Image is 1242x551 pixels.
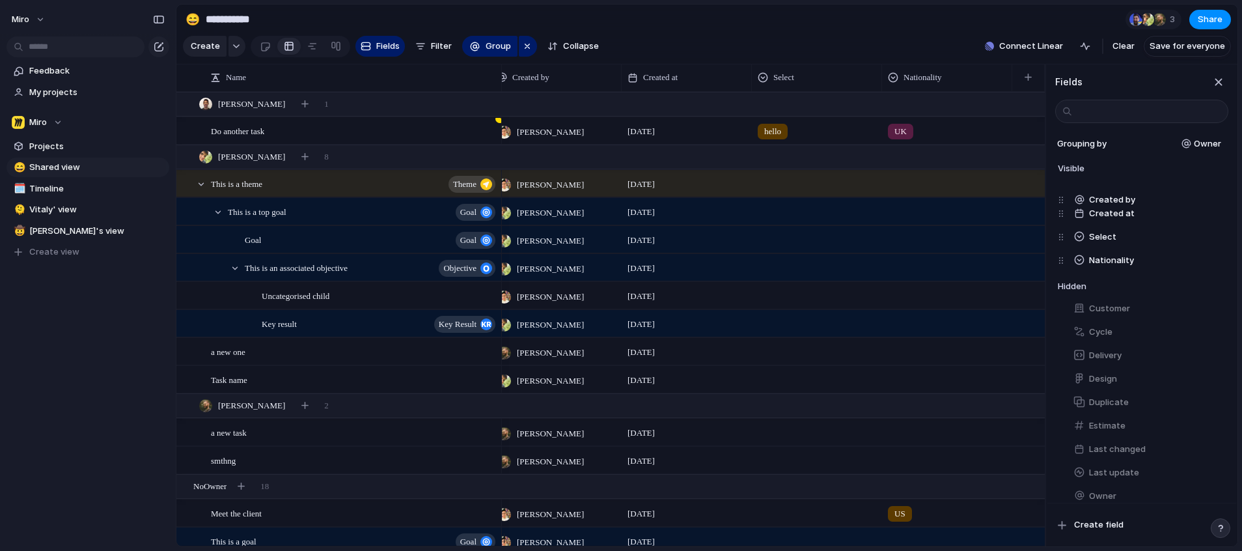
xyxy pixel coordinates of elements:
[628,346,655,359] span: [DATE]
[14,181,23,196] div: 🗓️
[894,125,907,138] span: UK
[1058,249,1228,272] div: Nationality
[183,36,227,57] button: Create
[7,113,169,132] button: Miro
[764,125,781,138] span: hello
[628,262,655,275] span: [DATE]
[211,533,256,548] span: This is a goal
[218,399,285,412] span: [PERSON_NAME]
[12,203,25,216] button: 🫠
[904,71,942,84] span: Nationality
[486,40,511,53] span: Group
[1068,439,1228,460] button: Last changed
[211,123,264,138] span: Do another task
[1058,162,1228,175] h4: Visible
[1068,227,1228,247] button: Select
[517,346,584,360] span: [PERSON_NAME]
[191,40,220,53] span: Create
[517,206,584,219] span: [PERSON_NAME]
[1068,298,1228,319] button: Customer
[1089,254,1134,267] span: Nationality
[211,505,262,520] span: Meet the client
[460,533,476,551] span: goal
[7,221,169,241] a: 🤠[PERSON_NAME]'s view
[517,234,584,247] span: [PERSON_NAME]
[218,98,285,111] span: [PERSON_NAME]
[431,40,452,53] span: Filter
[448,176,495,193] button: theme
[12,182,25,195] button: 🗓️
[12,161,25,174] button: 😄
[324,399,329,412] span: 2
[439,315,476,333] span: key result
[1053,134,1228,154] button: Grouping byOwner
[1089,231,1116,244] span: Select
[460,203,476,221] span: goal
[211,453,236,468] span: smthng
[1055,75,1083,89] h3: Fields
[628,318,655,331] span: [DATE]
[453,175,476,193] span: theme
[542,36,604,57] button: Collapse
[1068,416,1228,436] button: Estimate
[245,260,348,275] span: This is an associated objective
[1089,466,1139,479] span: Last update
[1058,188,1223,212] div: Created by
[517,290,584,304] span: [PERSON_NAME]
[517,455,584,468] span: [PERSON_NAME]
[1089,207,1135,220] span: Created at
[211,372,247,387] span: Task name
[324,150,329,163] span: 8
[439,260,495,277] button: objective
[980,36,1068,56] button: Connect Linear
[628,455,655,468] span: [DATE]
[1058,202,1228,225] div: Created at
[999,40,1063,53] span: Connect Linear
[1068,486,1228,507] button: Owner
[7,83,169,102] a: My projects
[29,161,165,174] span: Shared view
[7,158,169,177] div: 😄Shared view
[1058,225,1228,249] div: Select
[1112,40,1135,53] span: Clear
[512,71,549,84] span: Created by
[628,178,655,191] span: [DATE]
[228,204,286,219] span: This is a top goal
[456,533,495,550] button: goal
[628,234,655,247] span: [DATE]
[7,137,169,156] a: Projects
[517,427,584,440] span: [PERSON_NAME]
[14,203,23,218] div: 🫠
[1068,462,1228,483] button: Last update
[628,374,655,387] span: [DATE]
[643,71,678,84] span: Created at
[7,179,169,199] a: 🗓️Timeline
[193,480,227,493] span: No Owner
[434,316,495,333] button: key result
[1089,302,1130,315] span: Customer
[1150,40,1225,53] span: Save for everyone
[7,200,169,219] a: 🫠Vitaly' view
[1068,369,1228,389] button: Design
[517,374,584,388] span: [PERSON_NAME]
[218,150,285,163] span: [PERSON_NAME]
[14,223,23,238] div: 🤠
[29,182,165,195] span: Timeline
[410,36,457,57] button: Filter
[211,176,262,191] span: This is a theme
[517,508,584,521] span: [PERSON_NAME]
[7,61,169,81] a: Feedback
[517,178,584,191] span: [PERSON_NAME]
[211,425,247,440] span: a new task
[1089,349,1122,362] span: Delivery
[460,231,476,249] span: goal
[7,242,169,262] button: Create view
[6,9,52,30] button: miro
[29,246,79,259] span: Create view
[1089,326,1112,339] span: Cycle
[1068,345,1228,366] button: Delivery
[563,40,599,53] span: Collapse
[1051,514,1232,536] button: Create field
